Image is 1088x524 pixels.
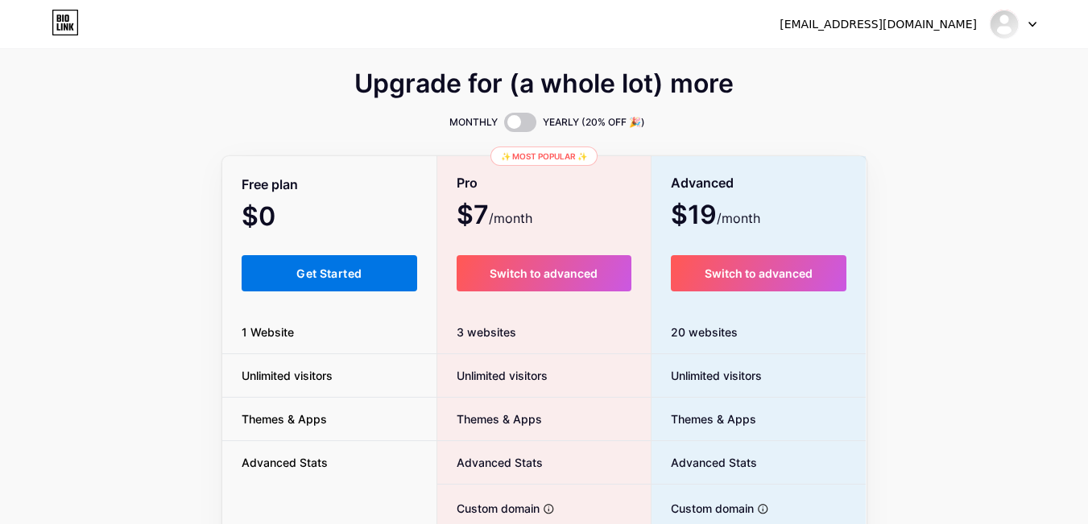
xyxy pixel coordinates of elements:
[242,207,319,229] span: $0
[671,255,847,291] button: Switch to advanced
[705,266,813,280] span: Switch to advanced
[354,74,734,93] span: Upgrade for (a whole lot) more
[457,169,478,197] span: Pro
[242,255,418,291] button: Get Started
[242,171,298,199] span: Free plan
[717,208,760,228] span: /month
[437,454,543,471] span: Advanced Stats
[671,169,734,197] span: Advanced
[989,9,1020,39] img: jhjvx
[437,367,548,384] span: Unlimited visitors
[652,500,754,517] span: Custom domain
[457,255,631,291] button: Switch to advanced
[490,266,598,280] span: Switch to advanced
[437,500,540,517] span: Custom domain
[543,114,645,130] span: YEARLY (20% OFF 🎉)
[652,454,757,471] span: Advanced Stats
[652,411,756,427] span: Themes & Apps
[437,411,542,427] span: Themes & Apps
[457,205,532,228] span: $7
[780,16,977,33] div: [EMAIL_ADDRESS][DOMAIN_NAME]
[490,146,598,166] div: ✨ Most popular ✨
[489,208,532,228] span: /month
[222,411,346,427] span: Themes & Apps
[222,367,352,384] span: Unlimited visitors
[652,311,867,354] div: 20 websites
[652,367,762,384] span: Unlimited visitors
[222,454,347,471] span: Advanced Stats
[437,311,651,354] div: 3 websites
[671,205,760,228] span: $19
[449,114,498,130] span: MONTHLY
[222,324,313,340] span: 1 Website
[296,266,362,280] span: Get Started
